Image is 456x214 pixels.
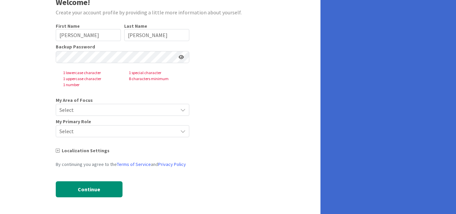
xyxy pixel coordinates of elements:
div: Create your account profile by providing a little more information about yourself. [56,8,265,16]
div: Localization Settings [56,147,189,154]
span: Select [59,127,174,136]
a: Privacy Policy [158,161,186,167]
span: 8 characters minimum [124,76,189,82]
span: Select [59,105,174,115]
a: Terms of Service [117,161,151,167]
button: Continue [56,181,123,197]
label: First Name [56,23,80,29]
label: Last Name [124,23,147,29]
span: My Primary Role [56,119,91,124]
label: Backup Password [56,44,95,49]
span: 1 uppercase character [58,76,124,82]
span: 1 special character [124,70,189,76]
span: My Area of Focus [56,98,93,102]
span: 1 number [58,82,124,88]
div: By continuing you agree to the and [56,161,189,168]
span: 1 lowercase character [58,70,124,76]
